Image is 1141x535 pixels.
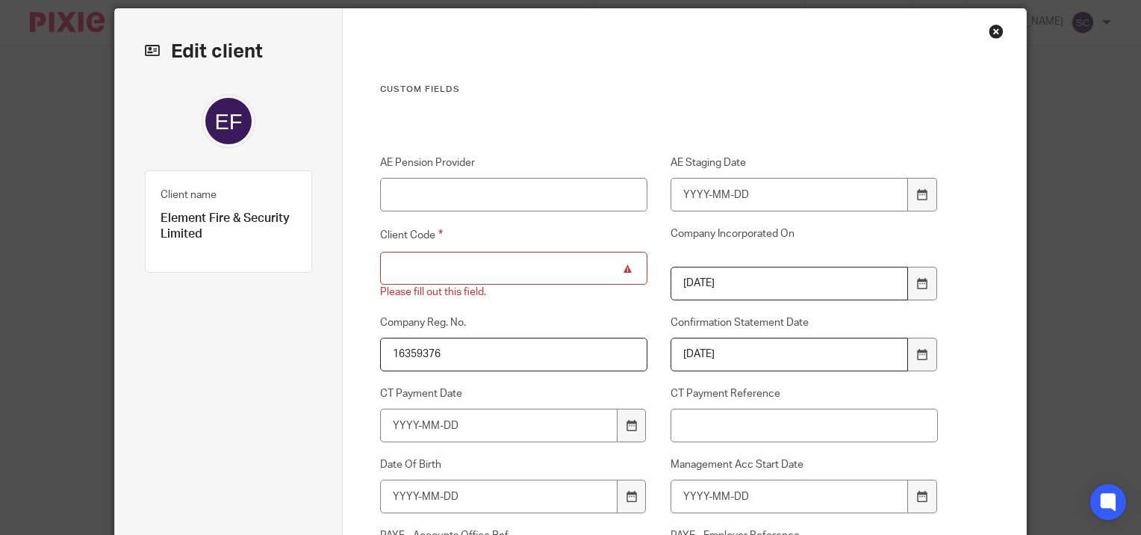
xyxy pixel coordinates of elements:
[380,480,618,513] input: YYYY-MM-DD
[380,285,647,300] div: Please fill out this field.
[671,226,938,259] label: Company Incorporated On
[671,267,908,300] input: YYYY-MM-DD
[380,315,647,330] label: Company Reg. No.
[671,457,938,472] label: Management Acc Start Date
[202,94,255,148] img: svg%3E
[380,457,647,472] label: Date Of Birth
[161,188,217,202] label: Client name
[145,39,312,64] h2: Edit client
[380,155,647,170] label: AE Pension Provider
[380,226,647,244] label: Client Code
[380,409,618,442] input: YYYY-MM-DD
[380,386,647,401] label: CT Payment Date
[671,155,938,170] label: AE Staging Date
[671,315,938,330] label: Confirmation Statement Date
[671,386,938,401] label: CT Payment Reference
[671,338,908,371] input: YYYY-MM-DD
[671,480,908,513] input: YYYY-MM-DD
[989,24,1004,39] div: Close this dialog window
[161,211,296,243] p: Element Fire & Security Limited
[671,178,908,211] input: YYYY-MM-DD
[380,84,938,96] h3: Custom fields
